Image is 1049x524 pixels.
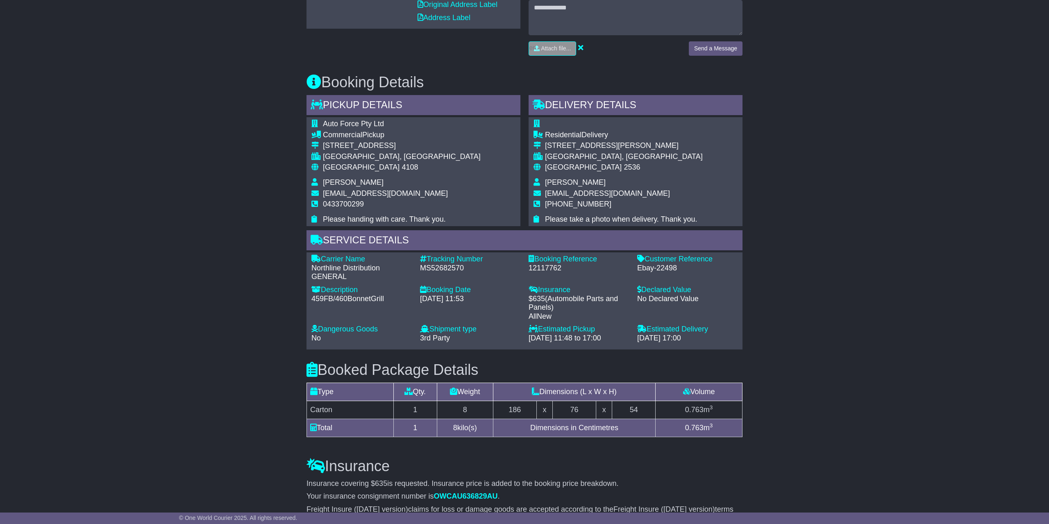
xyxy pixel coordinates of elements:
td: kilo(s) [437,419,493,437]
span: 635 [533,295,545,303]
td: Volume [656,383,742,401]
div: [GEOGRAPHIC_DATA], [GEOGRAPHIC_DATA] [545,152,703,161]
div: Estimated Pickup [529,325,629,334]
div: [STREET_ADDRESS] [323,141,481,150]
div: Northline Distribution GENERAL [311,264,412,281]
span: Freight Insure ([DATE] version) [307,505,408,513]
span: [PERSON_NAME] [323,178,384,186]
span: 3rd Party [420,334,450,342]
span: Please handing with care. Thank you. [323,215,446,223]
td: 54 [612,401,656,419]
div: Carrier Name [311,255,412,264]
h3: Insurance [307,458,742,474]
span: Commercial [323,131,362,139]
div: MS52682570 [420,264,520,273]
div: Pickup Details [307,95,520,117]
span: Residential [545,131,581,139]
h3: Booked Package Details [307,362,742,378]
span: Please take a photo when delivery. Thank you. [545,215,697,223]
a: Original Address Label [418,0,497,9]
span: [PHONE_NUMBER] [545,200,611,208]
span: 0433700299 [323,200,364,208]
span: © One World Courier 2025. All rights reserved. [179,515,297,521]
sup: 3 [710,422,713,429]
div: Booking Reference [529,255,629,264]
div: $ ( ) [529,295,629,321]
button: Send a Message [689,41,742,56]
span: OWCAU636829AU [434,492,498,500]
span: No [311,334,321,342]
td: Weight [437,383,493,401]
div: Customer Reference [637,255,738,264]
div: Delivery [545,131,703,140]
sup: 3 [710,404,713,411]
div: Booking Date [420,286,520,295]
span: [EMAIL_ADDRESS][DOMAIN_NAME] [545,189,670,197]
span: 2536 [624,163,640,171]
td: Type [307,383,394,401]
span: 0.763 [685,424,704,432]
td: Qty. [393,383,437,401]
span: 8 [453,424,457,432]
div: [DATE] 11:53 [420,295,520,304]
span: 0.763 [685,406,704,414]
td: x [596,401,612,419]
p: claims for loss or damage goods are accepted according to the terms and conditions. [307,505,742,523]
td: Dimensions in Centimetres [493,419,655,437]
h3: Booking Details [307,74,742,91]
div: 459FB/460BonnetGrill [311,295,412,304]
div: Tracking Number [420,255,520,264]
div: [GEOGRAPHIC_DATA], [GEOGRAPHIC_DATA] [323,152,481,161]
span: [GEOGRAPHIC_DATA] [323,163,400,171]
div: Dangerous Goods [311,325,412,334]
span: [PERSON_NAME] [545,178,606,186]
td: 1 [393,419,437,437]
span: [EMAIL_ADDRESS][DOMAIN_NAME] [323,189,448,197]
td: m [656,419,742,437]
p: Your insurance consignment number is . [307,492,742,501]
a: Address Label [418,14,470,22]
div: No Declared Value [637,295,738,304]
span: Freight Insure ([DATE] version) [613,505,715,513]
span: Auto Force Pty Ltd [323,120,384,128]
td: m [656,401,742,419]
span: [GEOGRAPHIC_DATA] [545,163,622,171]
span: 635 [375,479,387,488]
p: Insurance covering $ is requested. Insurance price is added to the booking price breakdown. [307,479,742,488]
td: Carton [307,401,394,419]
td: 8 [437,401,493,419]
div: [STREET_ADDRESS][PERSON_NAME] [545,141,703,150]
div: Service Details [307,230,742,252]
div: Insurance [529,286,629,295]
div: Shipment type [420,325,520,334]
span: 4108 [402,163,418,171]
span: Automobile Parts and Panels [529,295,618,312]
td: x [536,401,552,419]
div: Description [311,286,412,295]
div: 12117762 [529,264,629,273]
div: [DATE] 17:00 [637,334,738,343]
td: 1 [393,401,437,419]
td: 186 [493,401,536,419]
div: AllNew [529,312,629,321]
div: Pickup [323,131,481,140]
td: Total [307,419,394,437]
div: [DATE] 11:48 to 17:00 [529,334,629,343]
div: Delivery Details [529,95,742,117]
div: Ebay-22498 [637,264,738,273]
td: Dimensions (L x W x H) [493,383,655,401]
td: 76 [553,401,596,419]
div: Estimated Delivery [637,325,738,334]
div: Declared Value [637,286,738,295]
